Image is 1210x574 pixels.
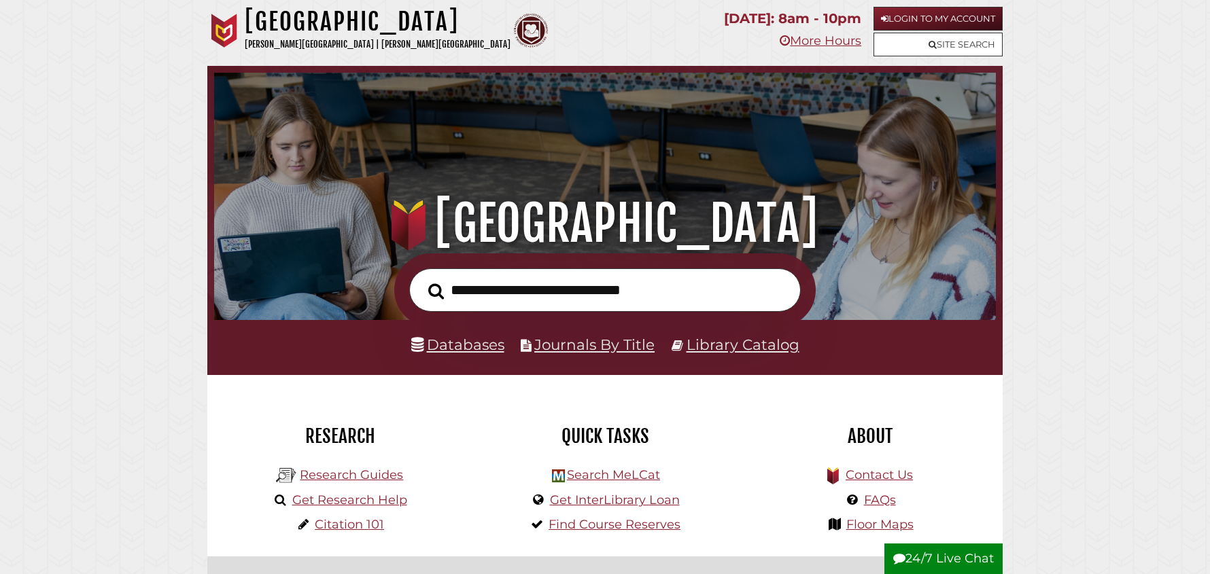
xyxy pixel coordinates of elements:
p: [DATE]: 8am - 10pm [724,7,861,31]
a: Contact Us [846,467,913,482]
img: Hekman Library Logo [276,465,296,486]
a: Get Research Help [292,492,407,507]
h1: [GEOGRAPHIC_DATA] [232,194,978,253]
h2: Research [218,425,462,448]
a: Login to My Account [874,7,1003,31]
a: Citation 101 [315,517,384,532]
img: Hekman Library Logo [552,469,565,482]
a: Site Search [874,33,1003,56]
a: Research Guides [300,467,403,482]
a: Databases [411,336,504,353]
h2: Quick Tasks [483,425,727,448]
a: FAQs [864,492,896,507]
i: Search [428,283,444,300]
img: Calvin University [207,14,241,48]
img: Calvin Theological Seminary [514,14,548,48]
a: Floor Maps [846,517,914,532]
a: Get InterLibrary Loan [550,492,680,507]
button: Search [421,279,451,304]
a: Journals By Title [534,336,655,353]
p: [PERSON_NAME][GEOGRAPHIC_DATA] | [PERSON_NAME][GEOGRAPHIC_DATA] [245,37,511,52]
a: More Hours [780,33,861,48]
a: Find Course Reserves [549,517,680,532]
h2: About [748,425,992,448]
a: Search MeLCat [567,467,660,482]
a: Library Catalog [687,336,799,353]
h1: [GEOGRAPHIC_DATA] [245,7,511,37]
